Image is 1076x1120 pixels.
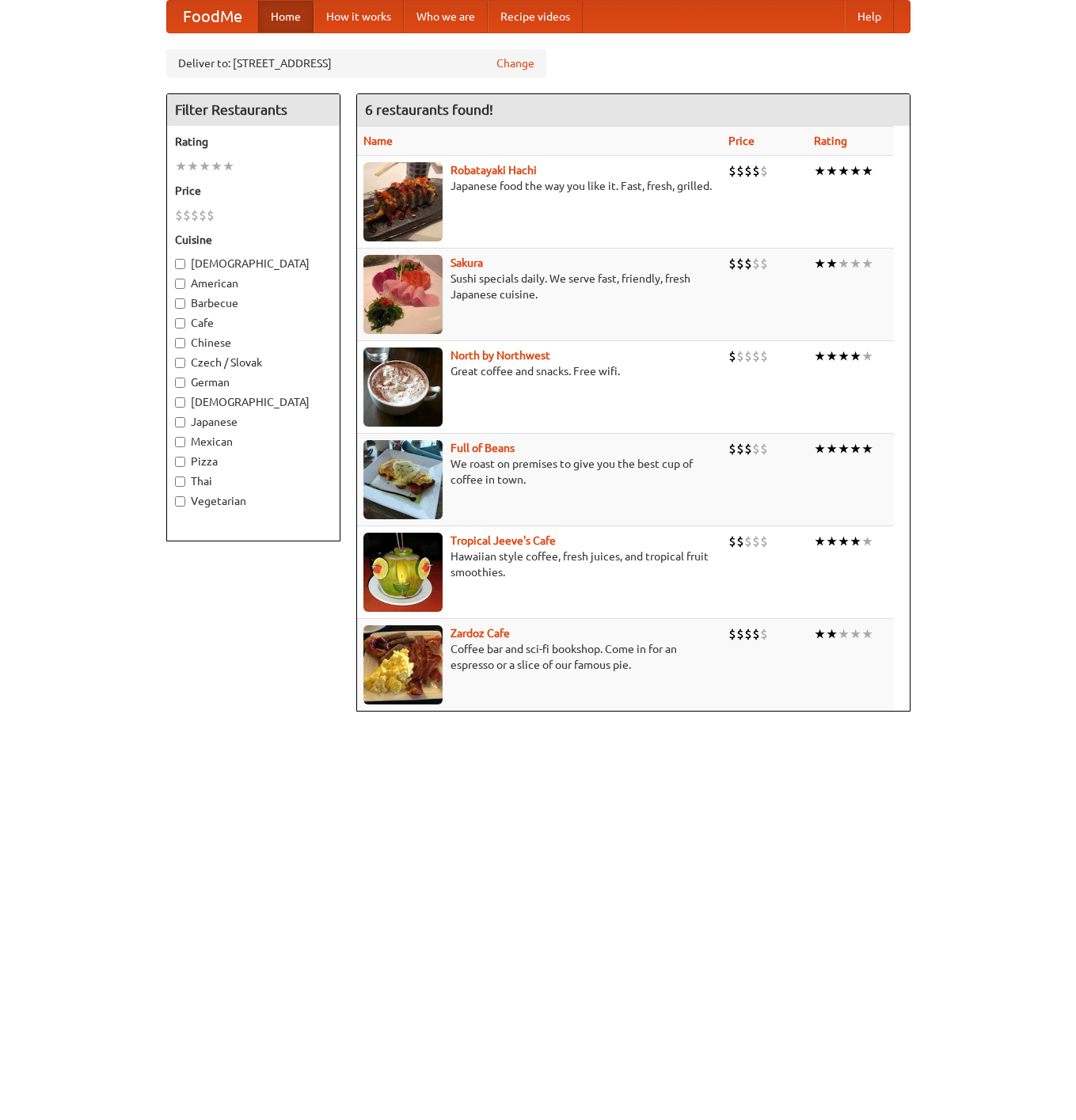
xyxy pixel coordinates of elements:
li: $ [736,625,744,643]
h4: Filter Restaurants [167,94,340,126]
li: $ [744,255,752,272]
label: American [175,275,332,291]
input: Thai [175,476,185,487]
div: Deliver to: [STREET_ADDRESS] [166,49,546,78]
li: ★ [838,533,850,550]
li: $ [744,440,752,457]
input: Chinese [175,338,185,348]
li: $ [728,533,736,550]
li: $ [752,162,760,180]
a: Price [728,135,755,147]
p: Sushi specials daily. We serve fast, friendly, fresh Japanese cuisine. [363,271,717,302]
a: Home [258,1,314,32]
label: Pizza [175,454,332,469]
li: ★ [826,255,838,272]
li: ★ [826,440,838,457]
li: ★ [861,255,873,272]
li: $ [183,207,191,224]
li: ★ [850,162,861,180]
li: $ [728,625,736,643]
label: Vegetarian [175,493,332,509]
li: ★ [199,158,211,175]
a: Change [496,55,534,71]
li: $ [760,162,768,180]
li: $ [728,162,736,180]
li: $ [736,533,744,550]
li: $ [736,440,744,457]
img: sakura.jpg [363,255,443,334]
li: ★ [814,255,826,272]
img: jeeves.jpg [363,533,443,612]
li: $ [744,533,752,550]
img: beans.jpg [363,440,443,519]
li: $ [752,625,760,643]
label: Cafe [175,315,332,331]
a: Full of Beans [451,442,515,454]
li: ★ [838,440,850,457]
p: Great coffee and snacks. Free wifi. [363,363,717,379]
label: Chinese [175,335,332,351]
b: Robatayaki Hachi [451,164,537,177]
li: ★ [838,625,850,643]
b: Zardoz Cafe [451,627,510,640]
li: ★ [826,347,838,365]
li: ★ [187,158,199,175]
li: ★ [175,158,187,175]
h5: Cuisine [175,232,332,248]
h5: Price [175,183,332,199]
a: Sakura [451,256,483,269]
li: ★ [826,625,838,643]
li: ★ [826,533,838,550]
li: ★ [826,162,838,180]
li: $ [191,207,199,224]
li: $ [752,347,760,365]
input: Pizza [175,457,185,467]
li: $ [175,207,183,224]
ng-pluralize: 6 restaurants found! [365,102,493,117]
a: Help [845,1,894,32]
li: $ [760,625,768,643]
li: $ [728,255,736,272]
li: ★ [850,533,861,550]
li: $ [760,255,768,272]
label: Japanese [175,414,332,430]
img: robatayaki.jpg [363,162,443,241]
h5: Rating [175,134,332,150]
p: Hawaiian style coffee, fresh juices, and tropical fruit smoothies. [363,549,717,580]
li: ★ [850,347,861,365]
label: [DEMOGRAPHIC_DATA] [175,394,332,410]
li: ★ [861,162,873,180]
li: ★ [814,347,826,365]
li: $ [752,533,760,550]
li: $ [736,347,744,365]
input: [DEMOGRAPHIC_DATA] [175,259,185,269]
a: Who we are [404,1,488,32]
p: Coffee bar and sci-fi bookshop. Come in for an espresso or a slice of our famous pie. [363,641,717,673]
li: ★ [222,158,234,175]
label: German [175,374,332,390]
li: $ [760,440,768,457]
li: ★ [814,625,826,643]
li: ★ [850,625,861,643]
input: Barbecue [175,298,185,309]
p: Japanese food the way you like it. Fast, fresh, grilled. [363,178,717,194]
li: $ [728,440,736,457]
li: $ [760,347,768,365]
input: Cafe [175,318,185,328]
li: $ [760,533,768,550]
li: $ [752,440,760,457]
li: ★ [838,162,850,180]
li: $ [199,207,207,224]
a: Name [363,135,393,147]
li: $ [744,162,752,180]
li: ★ [814,440,826,457]
b: Tropical Jeeve's Cafe [451,534,556,547]
li: ★ [814,533,826,550]
input: [DEMOGRAPHIC_DATA] [175,397,185,408]
li: $ [736,255,744,272]
li: $ [744,347,752,365]
li: ★ [838,347,850,365]
li: ★ [850,255,861,272]
li: ★ [861,440,873,457]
